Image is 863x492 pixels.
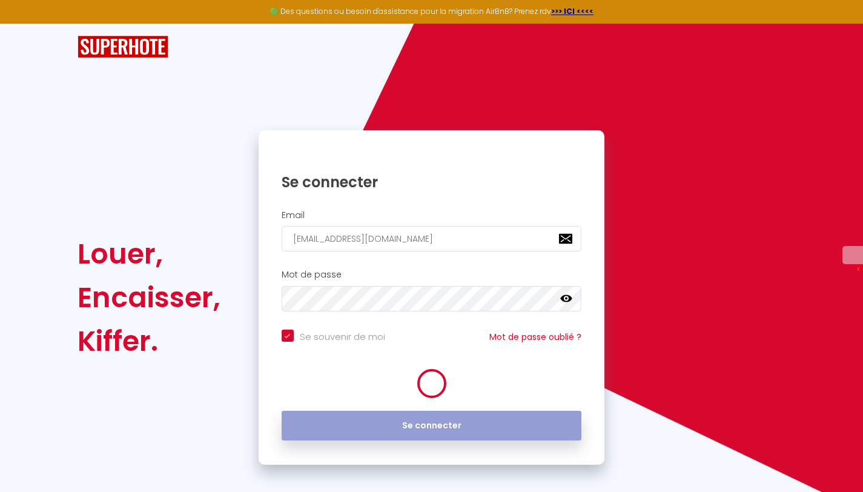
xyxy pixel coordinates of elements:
[282,270,582,280] h2: Mot de passe
[854,265,863,272] button: X
[489,331,581,343] a: Mot de passe oublié ?
[78,319,220,363] div: Kiffer.
[78,276,220,319] div: Encaisser,
[78,232,220,276] div: Louer,
[551,6,594,16] a: >>> ICI <<<<
[282,173,582,191] h1: Se connecter
[282,210,582,221] h2: Email
[78,36,168,58] img: SuperHote logo
[282,411,582,441] button: Se connecter
[282,226,582,251] input: Ton Email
